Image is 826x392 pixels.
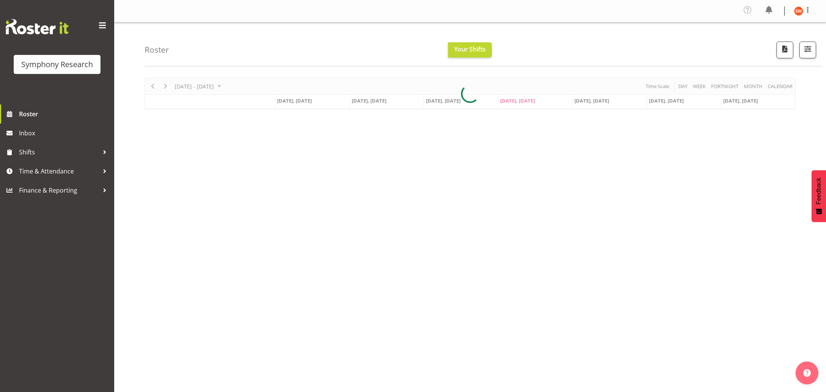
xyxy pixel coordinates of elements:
button: Download a PDF of the roster according to the set date range. [777,42,793,58]
span: Feedback [815,178,822,204]
span: Roster [19,108,110,120]
span: Shifts [19,146,99,158]
img: help-xxl-2.png [803,369,811,377]
span: Time & Attendance [19,165,99,177]
span: Your Shifts [454,45,486,53]
button: Filter Shifts [799,42,816,58]
span: Inbox [19,127,110,139]
h4: Roster [145,45,169,54]
img: shannon-whelan11890.jpg [794,6,803,16]
button: Your Shifts [448,42,492,58]
div: Symphony Research [21,59,93,70]
button: Feedback - Show survey [812,170,826,222]
img: Rosterit website logo [6,19,69,34]
span: Finance & Reporting [19,185,99,196]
